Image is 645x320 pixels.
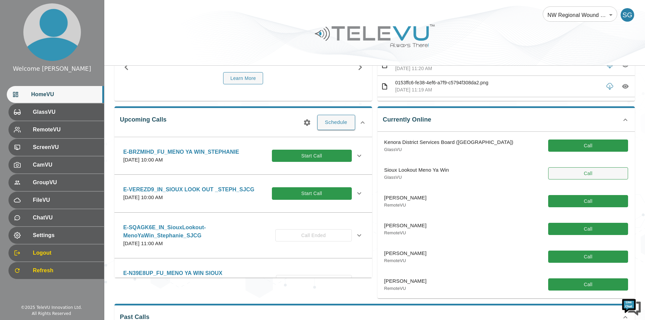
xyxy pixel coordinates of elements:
[33,266,99,275] span: Refresh
[111,3,127,20] div: Minimize live chat window
[31,90,99,99] span: HomeVU
[33,196,99,204] span: FileVU
[384,285,427,292] p: RemoteVU
[33,126,99,134] span: RemoteVU
[123,148,239,156] p: E-BRZMIHD_FU_MENO YA WIN_STEPHANIE
[384,138,514,146] p: Kenora District Services Board ([GEOGRAPHIC_DATA])
[8,121,104,138] div: RemoteVU
[8,192,104,209] div: FileVU
[384,230,427,236] p: RemoteVU
[548,278,628,291] button: Call
[39,85,93,154] span: We're online!
[33,161,99,169] span: CamVU
[384,250,427,257] p: [PERSON_NAME]
[8,209,104,226] div: ChatVU
[8,262,104,279] div: Refresh
[8,244,104,261] div: Logout
[13,64,91,73] div: Welcome [PERSON_NAME]
[123,269,276,285] p: E-N39E8UP_FU_MENO YA WIN SIOUX LOOKOUT_STEPHANIE
[384,257,427,264] p: RemoteVU
[384,277,427,285] p: [PERSON_NAME]
[395,79,600,86] p: 0153ffc6-fe38-4ef6-a7f9-c5794f308da2.png
[543,5,617,24] div: NW Regional Wound Care
[384,174,449,181] p: GlassVU
[33,178,99,187] span: GroupVU
[395,86,600,93] p: [DATE] 11:19 AM
[621,8,634,22] div: SG
[21,304,82,311] div: © 2025 TeleVU Innovation Ltd.
[384,166,449,174] p: Sioux Lookout Meno Ya Win
[33,108,99,116] span: GlassVU
[548,195,628,208] button: Call
[317,115,355,130] button: Schedule
[384,194,427,202] p: [PERSON_NAME]
[118,219,369,252] div: E-SQAGK6E_IN_SiouxLookout-MenoYaWin_Stephanie_SJCG[DATE] 11:00 AMCall Ended
[118,182,369,206] div: E-VEREZD9_IN_SIOUX LOOK OUT _STEPH_SJCG[DATE] 10:00 AMStart Call
[123,186,254,194] p: E-VEREZD9_IN_SIOUX LOOK OUT _STEPH_SJCG
[548,167,628,180] button: Call
[23,3,81,61] img: profile.png
[395,65,600,72] p: [DATE] 11:20 AM
[8,156,104,173] div: CamVU
[123,194,254,201] p: [DATE] 10:00 AM
[123,240,275,248] p: [DATE] 11:00 AM
[32,311,71,317] div: All Rights Reserved
[123,156,239,164] p: [DATE] 10:00 AM
[7,86,104,103] div: HomeVU
[8,174,104,191] div: GroupVU
[272,187,352,200] button: Start Call
[272,150,352,162] button: Start Call
[33,231,99,239] span: Settings
[33,143,99,151] span: ScreenVU
[621,296,642,317] img: Chat Widget
[8,227,104,244] div: Settings
[314,22,436,50] img: Logo
[8,104,104,121] div: GlassVU
[12,31,28,48] img: d_736959983_company_1615157101543_736959983
[118,144,369,168] div: E-BRZMIHD_FU_MENO YA WIN_STEPHANIE[DATE] 10:00 AMStart Call
[384,222,427,230] p: [PERSON_NAME]
[548,251,628,263] button: Call
[33,249,99,257] span: Logout
[548,140,628,152] button: Call
[548,223,628,235] button: Call
[35,36,114,44] div: Chat with us now
[3,185,129,209] textarea: Type your message and hit 'Enter'
[118,265,369,297] div: E-N39E8UP_FU_MENO YA WIN SIOUX LOOKOUT_STEPHANIE[DATE] 02:00 PMCall Ended
[395,101,600,108] p: 7e581477-76ad-4f27-8e17-ec559ec2f215.png
[223,72,263,85] button: Learn More
[8,139,104,156] div: ScreenVU
[33,214,99,222] span: ChatVU
[384,202,427,209] p: RemoteVU
[123,223,275,240] p: E-SQAGK6E_IN_SiouxLookout-MenoYaWin_Stephanie_SJCG
[384,146,514,153] p: GlassVU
